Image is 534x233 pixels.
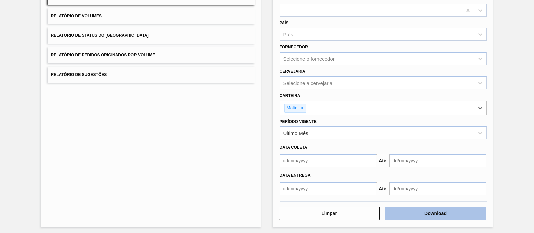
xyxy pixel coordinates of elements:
[283,80,333,86] div: Selecione a cervejaria
[280,145,307,150] span: Data coleta
[48,47,255,63] button: Relatório de Pedidos Originados por Volume
[283,32,293,37] div: País
[48,67,255,83] button: Relatório de Sugestões
[376,182,389,195] button: Até
[283,56,335,62] div: Selecione o fornecedor
[285,104,299,112] div: Malte
[280,45,308,49] label: Fornecedor
[51,72,107,77] span: Relatório de Sugestões
[280,182,376,195] input: dd/mm/yyyy
[389,182,486,195] input: dd/mm/yyyy
[376,154,389,167] button: Até
[280,173,311,178] span: Data entrega
[279,207,380,220] button: Limpar
[48,8,255,24] button: Relatório de Volumes
[51,53,155,57] span: Relatório de Pedidos Originados por Volume
[280,93,300,98] label: Carteira
[51,33,149,38] span: Relatório de Status do [GEOGRAPHIC_DATA]
[51,14,102,18] span: Relatório de Volumes
[283,130,308,136] div: Último Mês
[280,69,305,74] label: Cervejaria
[385,207,486,220] button: Download
[280,119,317,124] label: Período Vigente
[280,21,289,25] label: País
[48,27,255,44] button: Relatório de Status do [GEOGRAPHIC_DATA]
[280,154,376,167] input: dd/mm/yyyy
[389,154,486,167] input: dd/mm/yyyy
